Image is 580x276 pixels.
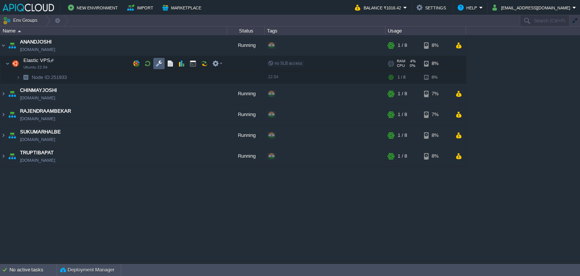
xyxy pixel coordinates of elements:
[18,30,21,32] img: AMDAwAAAACH5BAEAAAAALAAAAAABAAEAAAICRAEAOw==
[7,104,17,125] img: AMDAwAAAACH5BAEAAAAALAAAAAABAAEAAAICRAEAOw==
[3,15,40,26] button: Env Groups
[398,71,406,83] div: 1 / 8
[397,64,405,68] span: CPU
[398,35,407,56] div: 1 / 8
[23,65,48,70] span: Ubuntu 22.04
[1,26,227,35] div: Name
[20,115,55,122] a: [DOMAIN_NAME]
[408,64,415,68] span: 0%
[31,74,68,81] a: Node ID:251933
[20,157,55,164] a: [DOMAIN_NAME]
[424,125,449,146] div: 8%
[0,146,6,166] img: AMDAwAAAACH5BAEAAAAALAAAAAABAAEAAAICRAEAOw==
[0,84,6,104] img: AMDAwAAAACH5BAEAAAAALAAAAAABAAEAAAICRAEAOw==
[7,84,17,104] img: AMDAwAAAACH5BAEAAAAALAAAAAABAAEAAAICRAEAOw==
[424,35,449,56] div: 8%
[398,104,407,125] div: 1 / 8
[16,71,20,83] img: AMDAwAAAACH5BAEAAAAALAAAAAABAAEAAAICRAEAOw==
[268,74,278,79] span: 22.04
[60,266,114,274] button: Deployment Manager
[227,104,265,125] div: Running
[162,3,204,12] button: Marketplace
[127,3,156,12] button: Import
[32,74,51,80] span: Node ID:
[7,125,17,146] img: AMDAwAAAACH5BAEAAAAALAAAAAABAAEAAAICRAEAOw==
[424,146,449,166] div: 8%
[0,35,6,56] img: AMDAwAAAACH5BAEAAAAALAAAAAABAAEAAAICRAEAOw==
[68,3,120,12] button: New Environment
[23,57,51,64] span: Elastic VPS
[23,57,51,63] a: Elastic VPSUbuntu 22.04
[5,56,10,71] img: AMDAwAAAACH5BAEAAAAALAAAAAABAAEAAAICRAEAOw==
[424,104,449,125] div: 7%
[20,149,54,157] a: TRUPTIBAPAT
[7,146,17,166] img: AMDAwAAAACH5BAEAAAAALAAAAAABAAEAAAICRAEAOw==
[227,35,265,56] div: Running
[386,26,466,35] div: Usage
[20,94,55,102] a: [DOMAIN_NAME]
[397,59,405,64] span: RAM
[31,74,68,81] span: 251933
[227,146,265,166] div: Running
[424,71,449,83] div: 8%
[20,46,55,53] a: [DOMAIN_NAME]
[10,56,21,71] img: AMDAwAAAACH5BAEAAAAALAAAAAABAAEAAAICRAEAOw==
[9,264,57,276] div: No active tasks
[424,84,449,104] div: 7%
[227,125,265,146] div: Running
[265,26,385,35] div: Tags
[398,125,407,146] div: 1 / 8
[268,61,302,65] span: no SLB access
[227,26,264,35] div: Status
[355,3,403,12] button: Balance ₹1016.42
[20,38,52,46] a: ANANDJOSHI
[416,3,448,12] button: Settings
[0,125,6,146] img: AMDAwAAAACH5BAEAAAAALAAAAAABAAEAAAICRAEAOw==
[20,71,31,83] img: AMDAwAAAACH5BAEAAAAALAAAAAABAAEAAAICRAEAOw==
[458,3,479,12] button: Help
[7,35,17,56] img: AMDAwAAAACH5BAEAAAAALAAAAAABAAEAAAICRAEAOw==
[20,87,57,94] a: CHINMAYJOSHI
[398,146,407,166] div: 1 / 8
[20,128,61,136] a: SUKUMARHALBE
[408,59,416,64] span: 4%
[424,56,449,71] div: 8%
[492,3,572,12] button: [EMAIL_ADDRESS][DOMAIN_NAME]
[20,107,71,115] a: RAJENDRAAMBEKAR
[0,104,6,125] img: AMDAwAAAACH5BAEAAAAALAAAAAABAAEAAAICRAEAOw==
[3,4,54,11] img: APIQCloud
[398,84,407,104] div: 1 / 8
[20,136,55,143] a: [DOMAIN_NAME]
[227,84,265,104] div: Running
